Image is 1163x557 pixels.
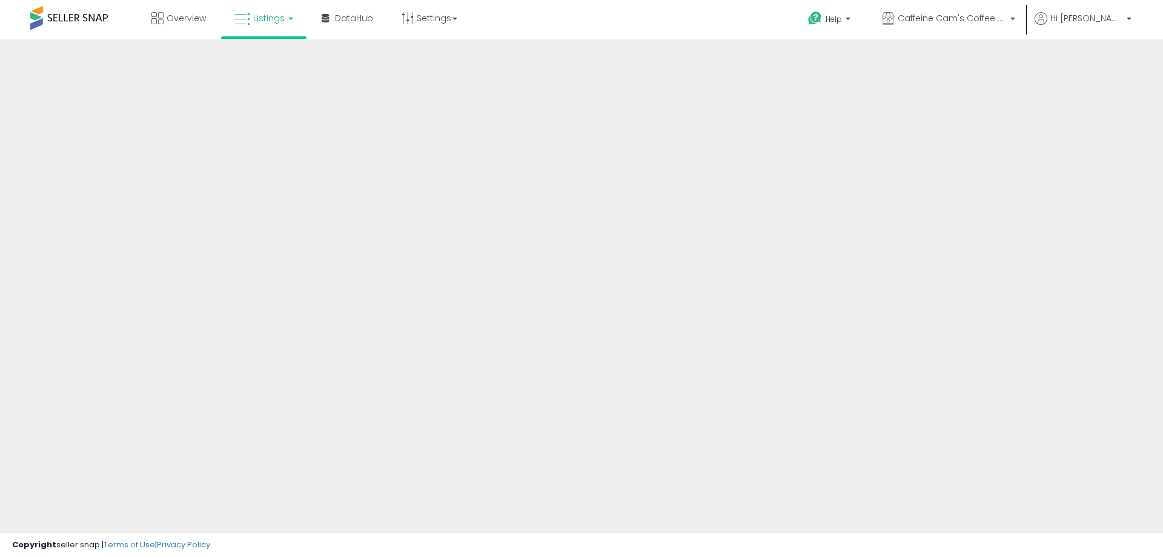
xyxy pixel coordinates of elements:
[253,12,285,24] span: Listings
[898,12,1007,24] span: Caffeine Cam's Coffee & Candy Company Inc.
[157,539,210,550] a: Privacy Policy
[104,539,155,550] a: Terms of Use
[167,12,206,24] span: Overview
[826,14,842,24] span: Help
[12,539,210,551] div: seller snap | |
[12,539,56,550] strong: Copyright
[798,2,863,39] a: Help
[807,11,823,26] i: Get Help
[335,12,373,24] span: DataHub
[1050,12,1123,24] span: Hi [PERSON_NAME]
[1035,12,1132,39] a: Hi [PERSON_NAME]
